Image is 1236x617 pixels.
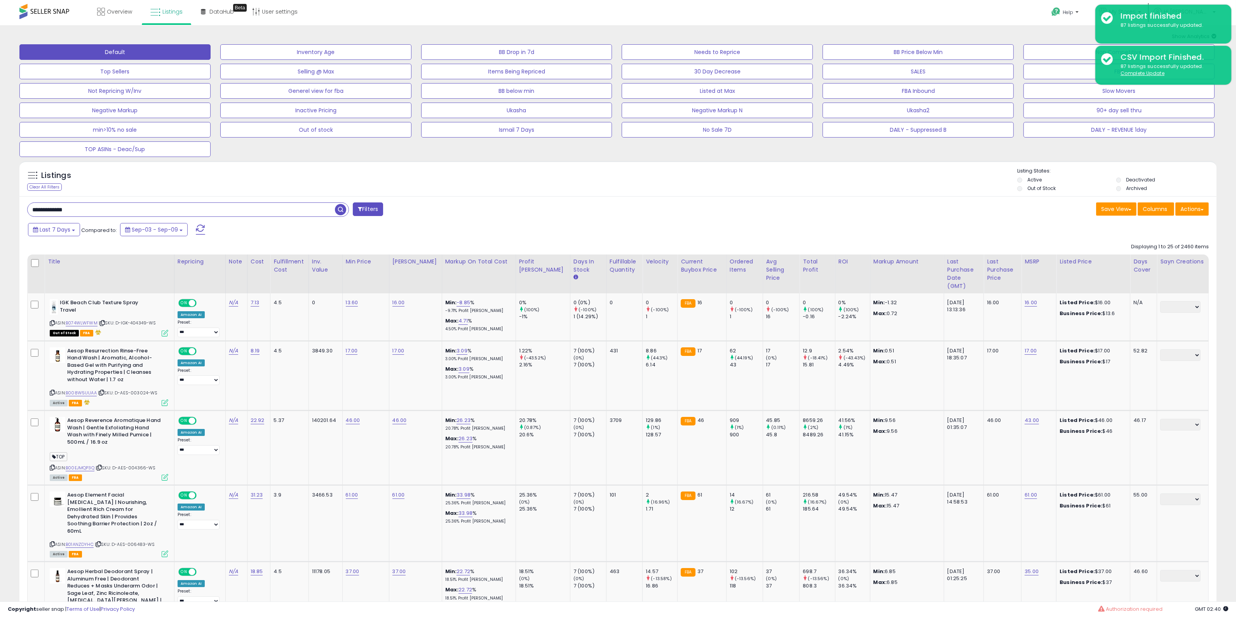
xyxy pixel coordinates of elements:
[458,586,472,594] a: 22.72
[873,417,885,424] strong: Min:
[66,320,98,326] a: B074WLWFWM
[1115,22,1226,29] div: 87 listings successfully updated.
[1023,83,1215,99] button: Slow Movers
[1023,64,1215,79] button: FBA
[771,424,786,431] small: (0.11%)
[178,437,220,455] div: Preset:
[445,317,510,332] div: %
[50,299,58,315] img: 31W0TAAZqAL._SL40_.jpg
[808,355,828,361] small: (-18.41%)
[445,491,457,498] b: Min:
[178,320,220,337] div: Preset:
[651,424,660,431] small: (1%)
[1175,202,1209,216] button: Actions
[823,103,1014,118] button: Ukasha2
[195,418,207,424] span: OFF
[1143,205,1167,213] span: Columns
[101,605,135,613] a: Privacy Policy
[445,356,510,362] p: 3.00% Profit [PERSON_NAME]
[445,258,513,266] div: Markup on Total Cost
[1133,347,1151,354] div: 52.82
[251,568,263,575] a: 18.85
[730,347,763,354] div: 62
[50,492,168,556] div: ASIN:
[610,417,636,424] div: 3709
[99,320,156,326] span: | SKU: D-IGK-404349-WS
[574,347,606,354] div: 7 (100%)
[50,417,168,480] div: ASIN:
[1060,299,1095,306] b: Listed Price:
[1138,202,1174,216] button: Columns
[579,307,596,313] small: (-100%)
[1060,347,1124,354] div: $17.00
[220,103,411,118] button: Inactive Pricing
[19,83,211,99] button: Not Repricing W/Inv
[445,317,459,324] b: Max:
[274,258,305,274] div: Fulfillment Cost
[839,313,870,320] div: -2.24%
[610,299,636,306] div: 0
[445,347,510,362] div: %
[730,258,760,274] div: Ordered Items
[1017,167,1217,175] p: Listing States:
[519,431,570,438] div: 20.6%
[178,429,205,436] div: Amazon AI
[823,83,1014,99] button: FBA Inbound
[808,424,819,431] small: (2%)
[839,361,870,368] div: 4.49%
[229,299,238,307] a: N/A
[808,307,824,313] small: (100%)
[179,418,189,424] span: ON
[392,491,405,499] a: 61.00
[574,299,606,306] div: 0 (0%)
[839,299,870,306] div: 0%
[574,258,603,274] div: Days In Stock
[120,223,188,236] button: Sep-03 - Sep-09
[651,307,669,313] small: (-100%)
[41,170,71,181] h5: Listings
[458,509,472,517] a: 33.98
[69,474,82,481] span: FBA
[1157,254,1209,293] th: CSV column name: cust_attr_5_Sayn Creations
[803,258,832,274] div: Total Profit
[1063,9,1073,16] span: Help
[421,64,612,79] button: Items Being Repriced
[220,64,411,79] button: Selling @ Max
[392,258,439,266] div: [PERSON_NAME]
[66,390,97,396] a: B008W5UUAA
[651,355,668,361] small: (44.3%)
[445,435,459,442] b: Max:
[178,359,205,366] div: Amazon AI
[766,313,800,320] div: 16
[987,299,1015,306] div: 16.00
[610,258,639,274] div: Fulfillable Quantity
[873,299,885,306] strong: Min:
[27,183,62,191] div: Clear All Filters
[766,258,797,282] div: Avg Selling Price
[162,8,183,16] span: Listings
[574,361,606,368] div: 7 (100%)
[274,417,302,424] div: 5.37
[1027,176,1042,183] label: Active
[1045,1,1086,25] a: Help
[312,347,336,354] div: 3849.30
[1133,417,1151,424] div: 46.17
[445,347,457,354] b: Min:
[445,299,510,314] div: %
[873,347,938,354] p: 0.51
[524,424,541,431] small: (0.87%)
[735,355,753,361] small: (44.19%)
[1160,258,1205,266] div: Sayn Creations
[274,347,302,354] div: 4.5
[179,300,189,307] span: ON
[312,299,336,306] div: 0
[346,258,386,266] div: Min Price
[823,122,1014,138] button: DAILY - Suppressed B
[1133,258,1154,274] div: Days Cover
[697,417,704,424] span: 46
[1131,243,1209,251] div: Displaying 1 to 25 of 2460 items
[873,299,938,306] p: -1.32
[681,299,695,308] small: FBA
[1060,358,1124,365] div: $17
[697,347,702,354] span: 17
